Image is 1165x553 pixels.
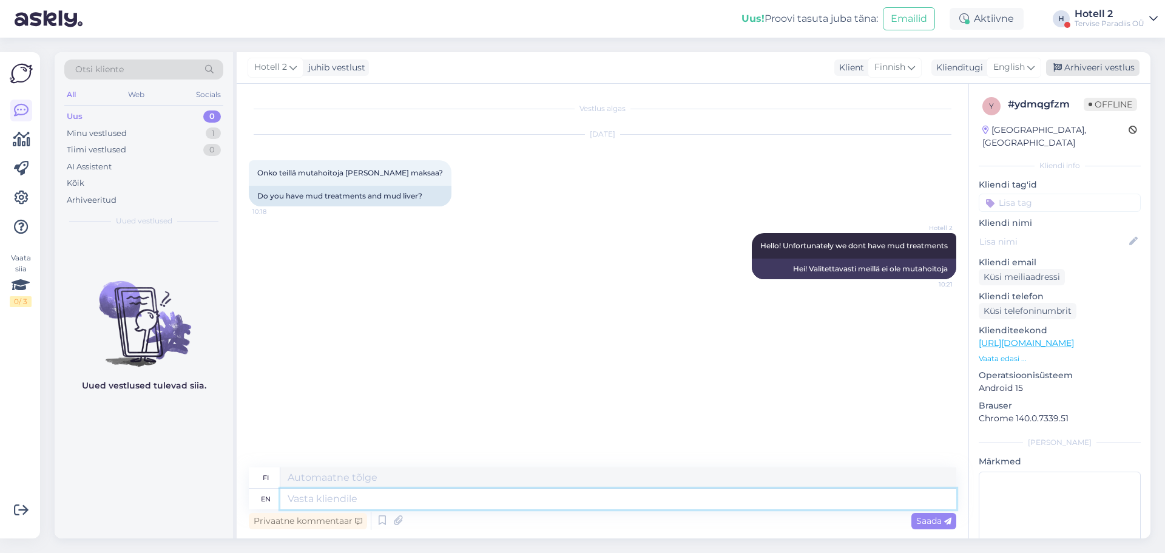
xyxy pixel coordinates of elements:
[979,399,1141,412] p: Brauser
[10,62,33,85] img: Askly Logo
[67,161,112,173] div: AI Assistent
[993,61,1025,74] span: English
[989,101,994,110] span: y
[979,235,1127,248] input: Lisa nimi
[907,223,953,232] span: Hotell 2
[979,194,1141,212] input: Lisa tag
[982,124,1129,149] div: [GEOGRAPHIC_DATA], [GEOGRAPHIC_DATA]
[883,7,935,30] button: Emailid
[1046,59,1140,76] div: Arhiveeri vestlus
[194,87,223,103] div: Socials
[75,63,124,76] span: Otsi kliente
[203,110,221,123] div: 0
[254,61,287,74] span: Hotell 2
[979,338,1074,348] a: [URL][DOMAIN_NAME]
[931,61,983,74] div: Klienditugi
[10,296,32,307] div: 0 / 3
[760,241,948,250] span: Hello! Unfortunately we dont have mud treatments
[55,259,233,368] img: No chats
[257,168,443,177] span: Onko teillä mutahoitoja [PERSON_NAME] maksaa?
[67,110,83,123] div: Uus
[10,253,32,307] div: Vaata siia
[1075,19,1144,29] div: Tervise Paradiis OÜ
[916,515,951,526] span: Saada
[741,13,765,24] b: Uus!
[950,8,1024,30] div: Aktiivne
[834,61,864,74] div: Klient
[116,215,172,226] span: Uued vestlused
[1075,9,1158,29] a: Hotell 2Tervise Paradiis OÜ
[252,207,298,216] span: 10:18
[979,256,1141,269] p: Kliendi email
[979,412,1141,425] p: Chrome 140.0.7339.51
[979,369,1141,382] p: Operatsioonisüsteem
[979,437,1141,448] div: [PERSON_NAME]
[979,324,1141,337] p: Klienditeekond
[1008,97,1084,112] div: # ydmqgfzm
[979,178,1141,191] p: Kliendi tag'id
[67,144,126,156] div: Tiimi vestlused
[203,144,221,156] div: 0
[979,160,1141,171] div: Kliendi info
[263,467,269,488] div: fi
[249,103,956,114] div: Vestlus algas
[979,269,1065,285] div: Küsi meiliaadressi
[249,186,451,206] div: Do you have mud treatments and mud liver?
[1084,98,1137,111] span: Offline
[874,61,905,74] span: Finnish
[82,379,206,392] p: Uued vestlused tulevad siia.
[249,129,956,140] div: [DATE]
[206,127,221,140] div: 1
[979,382,1141,395] p: Android 15
[907,280,953,289] span: 10:21
[1075,9,1144,19] div: Hotell 2
[249,513,367,529] div: Privaatne kommentaar
[67,194,116,206] div: Arhiveeritud
[303,61,365,74] div: juhib vestlust
[261,489,271,509] div: en
[979,217,1141,229] p: Kliendi nimi
[64,87,78,103] div: All
[979,353,1141,364] p: Vaata edasi ...
[979,455,1141,468] p: Märkmed
[126,87,147,103] div: Web
[67,127,127,140] div: Minu vestlused
[741,12,878,26] div: Proovi tasuta juba täna:
[979,303,1076,319] div: Küsi telefoninumbrit
[979,290,1141,303] p: Kliendi telefon
[752,259,956,279] div: Hei! Valitettavasti meillä ei ole mutahoitoja
[1053,10,1070,27] div: H
[67,177,84,189] div: Kõik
